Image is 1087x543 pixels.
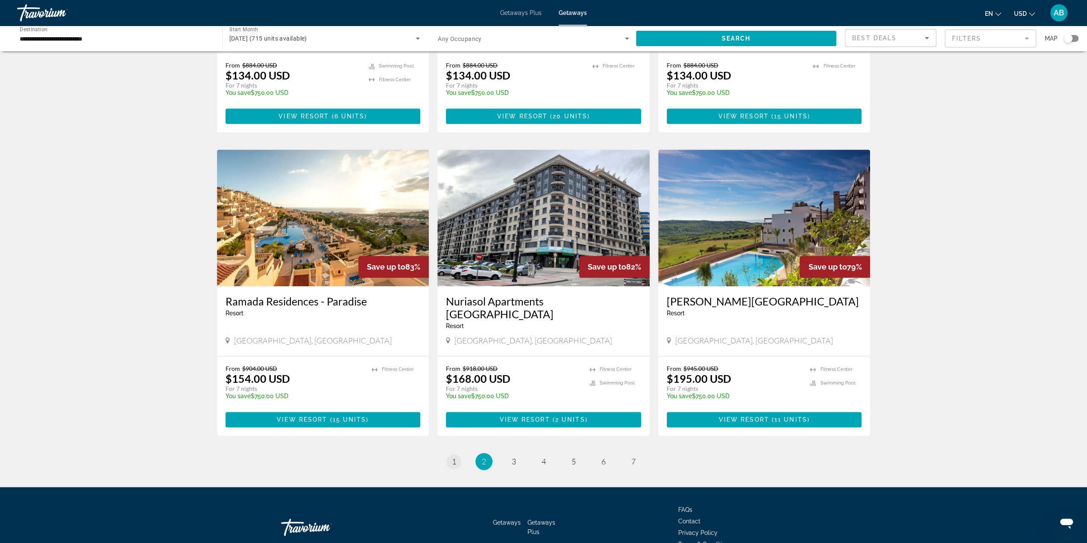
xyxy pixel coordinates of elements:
[327,416,369,423] span: ( )
[667,62,681,69] span: From
[1014,10,1027,17] span: USD
[226,89,360,96] p: $750.00 USD
[382,367,414,372] span: Fitness Center
[985,10,993,17] span: en
[571,457,576,466] span: 5
[17,2,103,24] a: Travorium
[379,63,414,69] span: Swimming Pool
[229,26,258,32] span: Start Month
[945,29,1036,48] button: Filter
[667,385,802,393] p: For 7 nights
[678,506,692,513] a: FAQs
[548,113,590,120] span: ( )
[678,529,718,536] a: Privacy Policy
[769,113,810,120] span: ( )
[438,35,482,42] span: Any Occupancy
[497,113,548,120] span: View Resort
[242,365,277,372] span: $904.00 USD
[229,35,307,42] span: [DATE] (715 units available)
[667,393,802,399] p: $750.00 USD
[667,69,731,82] p: $134.00 USD
[446,89,471,96] span: You save
[667,89,805,96] p: $750.00 USD
[333,416,366,423] span: 15 units
[334,113,365,120] span: 6 units
[446,385,581,393] p: For 7 nights
[226,372,290,385] p: $154.00 USD
[852,35,897,41] span: Best Deals
[1014,7,1035,20] button: Change currency
[667,393,692,399] span: You save
[226,89,251,96] span: You save
[446,295,641,320] a: Nuriasol Apartments [GEOGRAPHIC_DATA]
[463,365,498,372] span: $918.00 USD
[226,69,290,82] p: $134.00 USD
[636,31,837,46] button: Search
[226,310,243,317] span: Resort
[242,62,277,69] span: $884.00 USD
[226,412,421,427] button: View Resort(15 units)
[683,365,718,372] span: $945.00 USD
[512,457,516,466] span: 3
[820,367,852,372] span: Fitness Center
[226,295,421,308] a: Ramada Residences - Paradise
[559,9,587,16] a: Getaways
[683,62,718,69] span: $884.00 USD
[667,109,862,124] button: View Resort(15 units)
[667,412,862,427] button: View Resort(11 units)
[718,113,769,120] span: View Resort
[808,262,847,271] span: Save up to
[678,518,700,525] span: Contact
[823,63,855,69] span: Fitness Center
[774,416,807,423] span: 11 units
[226,393,251,399] span: You save
[446,412,641,427] a: View Resort(2 units)
[446,109,641,124] button: View Resort(20 units)
[367,262,405,271] span: Save up to
[446,393,581,399] p: $750.00 USD
[553,113,587,120] span: 20 units
[493,519,521,526] a: Getaways
[667,82,805,89] p: For 7 nights
[329,113,367,120] span: ( )
[667,310,685,317] span: Resort
[985,7,1001,20] button: Change language
[446,393,471,399] span: You save
[1045,32,1058,44] span: Map
[281,514,366,540] a: Travorium
[463,62,498,69] span: $884.00 USD
[667,372,731,385] p: $195.00 USD
[278,113,329,120] span: View Resort
[277,416,327,423] span: View Resort
[482,457,486,466] span: 2
[446,372,510,385] p: $168.00 USD
[820,380,855,386] span: Swimming Pool
[226,109,421,124] button: View Resort(6 units)
[379,77,411,82] span: Fitness Center
[446,323,464,329] span: Resort
[226,62,240,69] span: From
[226,82,360,89] p: For 7 nights
[452,457,456,466] span: 1
[1048,4,1070,22] button: User Menu
[234,336,392,345] span: [GEOGRAPHIC_DATA], [GEOGRAPHIC_DATA]
[588,262,626,271] span: Save up to
[217,150,429,286] img: ii_pdi1.jpg
[437,150,650,286] img: RW90E01X.jpg
[774,113,808,120] span: 15 units
[675,336,833,345] span: [GEOGRAPHIC_DATA], [GEOGRAPHIC_DATA]
[499,416,550,423] span: View Resort
[852,33,929,43] mat-select: Sort by
[603,63,635,69] span: Fitness Center
[446,82,584,89] p: For 7 nights
[226,393,363,399] p: $750.00 USD
[667,365,681,372] span: From
[217,453,870,470] nav: Pagination
[20,26,47,32] span: Destination
[631,457,636,466] span: 7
